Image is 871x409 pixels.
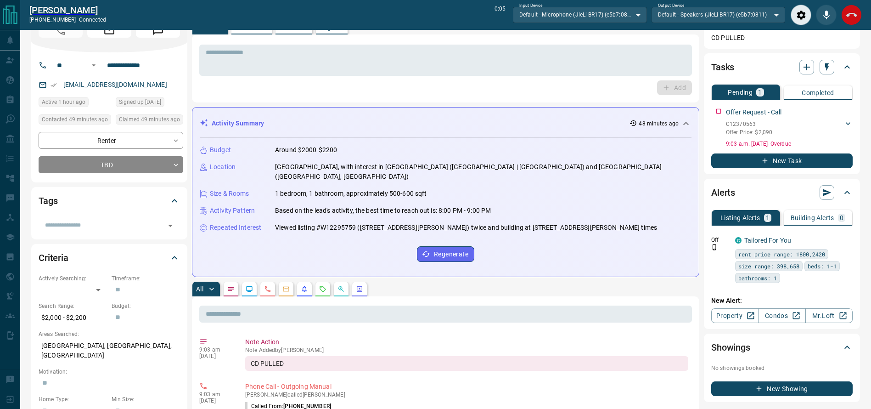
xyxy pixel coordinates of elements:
[39,132,183,149] div: Renter
[275,206,491,216] p: Based on the lead's activity, the best time to reach out is: 8:00 PM - 9:00 PM
[711,364,853,372] p: No showings booked
[841,5,862,25] div: End Call
[79,17,106,23] span: connected
[39,190,180,212] div: Tags
[275,162,691,182] p: [GEOGRAPHIC_DATA], with interest in [GEOGRAPHIC_DATA] ([GEOGRAPHIC_DATA] | [GEOGRAPHIC_DATA]) and...
[29,5,106,16] a: [PERSON_NAME]
[738,261,799,271] span: size range: 398,658
[728,89,753,96] p: Pending
[711,33,853,43] p: CD PULLED
[711,308,759,323] a: Property
[199,347,231,353] p: 9:03 am
[245,356,688,371] div: CD PULLED
[119,97,161,107] span: Signed up [DATE]
[199,398,231,404] p: [DATE]
[744,237,791,244] a: Tailored For You
[29,16,106,24] p: [PHONE_NUMBER] -
[711,185,735,200] h2: Alerts
[808,261,837,271] span: beds: 1-1
[658,3,684,9] label: Output Device
[282,285,290,293] svg: Emails
[735,237,742,244] div: condos.ca
[227,285,235,293] svg: Notes
[279,24,309,30] p: Send Text
[245,382,688,392] p: Phone Call - Outgoing Manual
[726,140,853,148] p: 9:03 a.m. [DATE] - Overdue
[39,250,68,265] h2: Criteria
[319,285,326,293] svg: Requests
[840,215,843,221] p: 0
[720,215,760,221] p: Listing Alerts
[39,247,180,269] div: Criteria
[301,285,308,293] svg: Listing Alerts
[112,395,180,403] p: Min Size:
[652,7,785,23] div: Default - Speakers (JieLi BR17) (e5b7:0811)
[337,285,345,293] svg: Opportunities
[39,310,107,325] p: $2,000 - $2,200
[711,381,853,396] button: New Showing
[116,114,183,127] div: Fri Sep 12 2025
[711,182,853,204] div: Alerts
[196,24,224,30] p: Add Note
[88,60,99,71] button: Open
[210,162,236,172] p: Location
[39,23,83,38] span: Call
[275,189,427,199] p: 1 bedroom, 1 bathroom, approximately 500-600 sqft
[39,97,111,110] div: Fri Sep 12 2025
[726,118,853,138] div: C12370563Offer Price: $2,090
[275,145,337,155] p: Around $2000-$2200
[711,56,853,78] div: Tasks
[417,246,474,262] button: Regenerate
[199,353,231,359] p: [DATE]
[495,5,506,25] p: 0:05
[63,81,167,88] a: [EMAIL_ADDRESS][DOMAIN_NAME]
[711,244,718,250] svg: Push Notification Only
[711,60,734,74] h2: Tasks
[726,128,772,136] p: Offer Price: $2,090
[119,115,180,124] span: Claimed 49 minutes ago
[42,115,108,124] span: Contacted 49 minutes ago
[210,189,249,199] p: Size & Rooms
[112,274,180,283] p: Timeframe:
[87,23,131,38] span: Email
[164,219,177,232] button: Open
[246,285,253,293] svg: Lead Browsing Activity
[639,119,679,128] p: 48 minutes ago
[791,5,811,25] div: Audio Settings
[356,285,363,293] svg: Agent Actions
[212,119,264,128] p: Activity Summary
[805,308,853,323] a: Mr.Loft
[758,89,762,96] p: 1
[738,250,825,259] span: rent price range: 1800,2420
[199,391,231,398] p: 9:03 am
[711,236,730,244] p: Off
[519,3,543,9] label: Input Device
[726,108,782,117] p: Offer Request - Call
[112,302,180,310] p: Budget:
[39,330,180,338] p: Areas Searched:
[766,215,770,221] p: 1
[39,368,180,376] p: Motivation:
[758,308,805,323] a: Condos
[39,395,107,403] p: Home Type:
[39,156,183,173] div: TBD
[39,338,180,363] p: [GEOGRAPHIC_DATA], [GEOGRAPHIC_DATA], [GEOGRAPHIC_DATA]
[726,120,772,128] p: C12370563
[275,223,657,233] p: Viewed listing #W12295759 ([STREET_ADDRESS][PERSON_NAME]) twice and building at [STREET_ADDRESS][...
[39,302,107,310] p: Search Range:
[711,336,853,358] div: Showings
[210,206,255,216] p: Activity Pattern
[245,337,688,347] p: Note Action
[711,340,750,355] h2: Showings
[210,145,231,155] p: Budget
[39,114,111,127] div: Fri Sep 12 2025
[738,273,777,283] span: bathrooms: 1
[513,7,646,23] div: Default - Microphone (JieLi BR17) (e5b7:0811)
[210,223,261,233] p: Repeated Interest
[39,274,107,283] p: Actively Searching:
[802,90,834,96] p: Completed
[116,97,183,110] div: Sat Jul 19 2025
[136,23,180,38] span: Message
[200,115,691,132] div: Activity Summary48 minutes ago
